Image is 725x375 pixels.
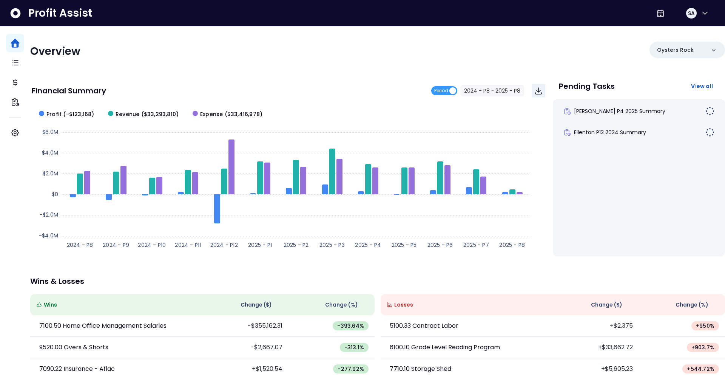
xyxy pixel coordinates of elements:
[338,365,364,373] span: -277.92 %
[210,241,238,249] text: 2024 - P12
[355,241,381,249] text: 2025 - P4
[390,343,500,352] p: 6100.10 Grade Level Reading Program
[42,149,58,157] text: $4.0M
[116,110,179,118] span: Revenue ($33,293,810)
[44,301,57,309] span: Wins
[103,241,129,249] text: 2024 - P9
[39,364,115,373] p: 7090.22 Insurance - Aflac
[284,241,309,249] text: 2025 - P2
[688,9,695,17] span: SA
[591,301,622,309] span: Change ( $ )
[30,44,80,59] span: Overview
[241,301,272,309] span: Change ( $ )
[390,321,458,330] p: 5100.33 Contract Labor
[463,241,489,249] text: 2025 - P7
[394,301,413,309] span: Losses
[705,128,714,137] img: Not yet Started
[319,241,345,249] text: 2025 - P3
[499,241,525,249] text: 2025 - P8
[337,322,364,330] span: -393.64 %
[40,211,58,218] text: -$2.0M
[30,277,725,285] p: Wins & Losses
[532,84,545,98] button: Download
[685,79,719,93] button: View all
[39,343,108,352] p: 9520.00 Overs & Shorts
[202,337,288,358] td: -$2,667.07
[28,6,92,20] span: Profit Assist
[202,315,288,337] td: -$355,162.31
[574,129,646,136] span: Ellenton P12 2024 Summary
[676,301,708,309] span: Change (%)
[200,110,262,118] span: Expense ($33,416,978)
[39,321,167,330] p: 7100.50 Home Office Management Salaries
[460,85,524,96] button: 2024 - P8 ~ 2025 - P8
[574,107,665,115] span: [PERSON_NAME] P4 2025 Summary
[657,46,694,54] p: Oysters Rock
[325,301,358,309] span: Change (%)
[392,241,417,249] text: 2025 - P5
[175,241,201,249] text: 2024 - P11
[553,337,639,358] td: +$33,662.72
[687,365,714,373] span: + 544.72 %
[427,241,453,249] text: 2025 - P6
[696,322,714,330] span: + 950 %
[67,241,93,249] text: 2024 - P8
[52,191,58,198] text: $0
[248,241,272,249] text: 2025 - P1
[691,344,714,351] span: + 903.7 %
[390,364,451,373] p: 7710.10 Storage Shed
[46,110,94,118] span: Profit (-$123,168)
[559,82,615,90] p: Pending Tasks
[43,170,58,177] text: $2.0M
[344,344,364,351] span: -313.1 %
[39,232,58,239] text: -$4.0M
[32,87,106,95] p: Financial Summary
[553,315,639,337] td: +$2,375
[434,86,448,95] span: Period
[691,82,713,90] span: View all
[705,107,714,116] img: Not yet Started
[138,241,166,249] text: 2024 - P10
[42,128,58,136] text: $6.0M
